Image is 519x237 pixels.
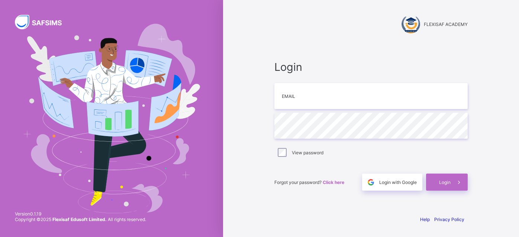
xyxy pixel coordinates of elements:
[52,217,107,222] strong: Flexisaf Edusoft Limited.
[420,217,430,222] a: Help
[15,211,146,217] span: Version 0.1.19
[292,150,323,155] label: View password
[434,217,464,222] a: Privacy Policy
[439,180,451,185] span: Login
[323,180,344,185] a: Click here
[424,22,468,27] span: FLEXISAF ACADEMY
[379,180,417,185] span: Login with Google
[367,178,375,187] img: google.396cfc9801f0270233282035f929180a.svg
[274,180,344,185] span: Forgot your password?
[15,217,146,222] span: Copyright © 2025 All rights reserved.
[23,24,200,213] img: Hero Image
[274,60,468,73] span: Login
[15,15,71,29] img: SAFSIMS Logo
